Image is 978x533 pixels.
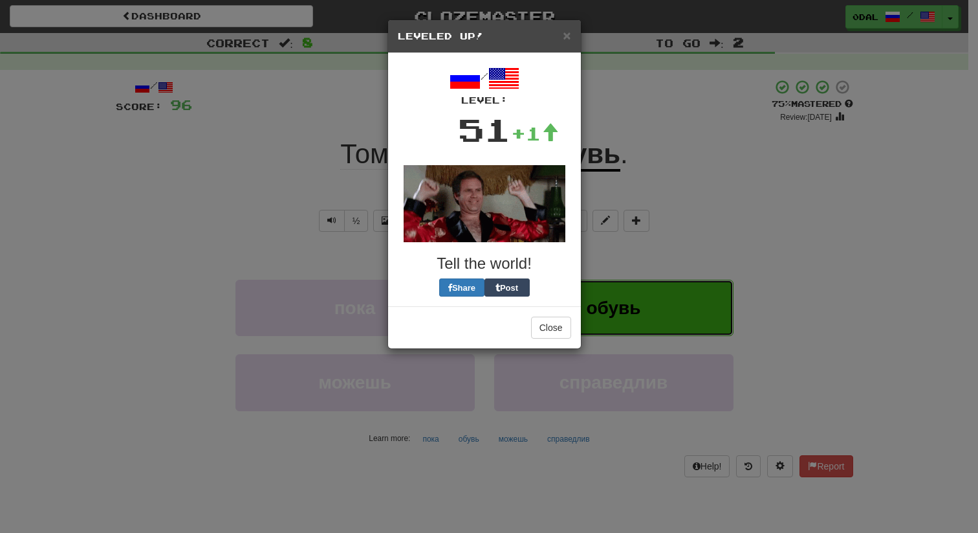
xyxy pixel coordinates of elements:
div: Level: [398,94,571,107]
button: Close [563,28,570,42]
button: Post [484,278,530,297]
img: will-ferrel-d6c07f94194e19e98823ed86c433f8fc69ac91e84bfcb09b53c9a5692911eaa6.gif [404,165,565,242]
div: / [398,63,571,107]
button: Share [439,278,484,297]
span: × [563,28,570,43]
h5: Leveled Up! [398,30,571,43]
h3: Tell the world! [398,255,571,272]
div: +1 [511,120,559,146]
button: Close [531,317,571,339]
div: 51 [458,107,511,152]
